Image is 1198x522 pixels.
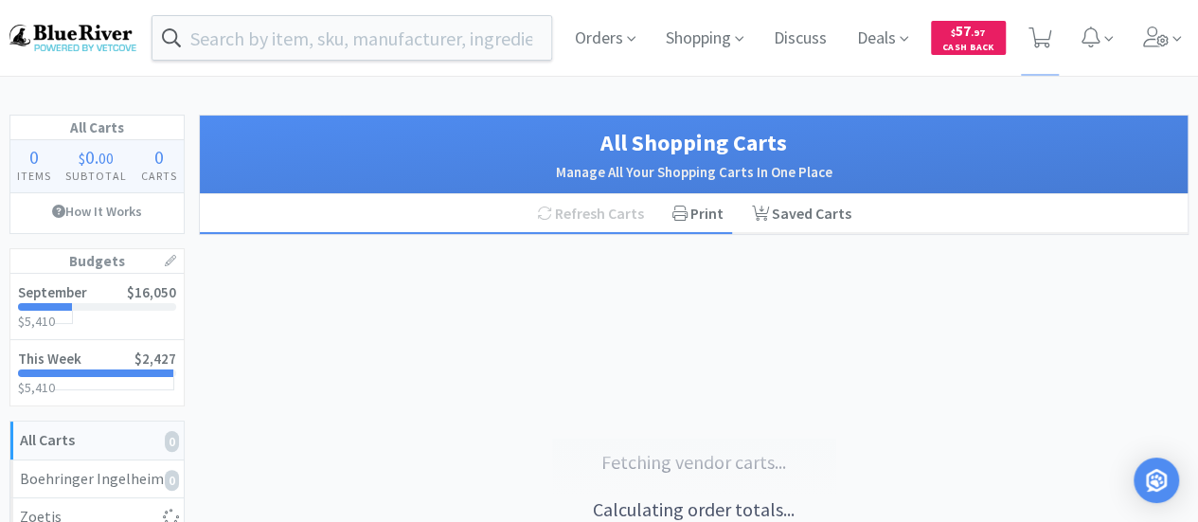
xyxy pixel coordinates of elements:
span: $ [79,149,85,168]
span: Cash Back [942,43,994,55]
i: 0 [165,431,179,452]
a: Discuss [766,30,834,47]
h2: This Week [18,351,81,366]
span: 0 [29,145,39,169]
i: 0 [165,470,179,491]
span: $5,410 [18,313,55,330]
span: $16,050 [127,283,176,301]
a: This Week$2,427$5,410 [10,340,184,405]
span: 0 [85,145,95,169]
input: Search by item, sku, manufacturer, ingredient, size... [152,16,551,60]
a: Boehringer Ingelheim0 [10,460,184,499]
div: Refresh Carts [523,194,658,234]
h1: Budgets [10,249,184,274]
span: $2,427 [134,350,176,368]
span: 57 [951,22,985,40]
h2: Manage All Your Shopping Carts In One Place [219,161,1169,184]
a: All Carts0 [10,422,184,460]
div: Boehringer Ingelheim [20,467,174,492]
span: 00 [98,149,114,168]
span: $5,410 [18,379,55,396]
img: b17b0d86f29542b49a2f66beb9ff811a.png [9,25,136,50]
div: Print [658,194,738,234]
h1: All Carts [10,116,184,140]
a: September$16,050$5,410 [10,274,184,340]
h2: September [18,285,87,299]
a: $57.97Cash Back [931,12,1006,63]
div: . [59,148,134,167]
strong: All Carts [20,430,75,449]
a: Saved Carts [738,194,866,234]
h4: Items [10,167,59,185]
span: $ [951,27,956,39]
span: 0 [154,145,164,169]
h4: Carts [134,167,184,185]
div: Open Intercom Messenger [1134,458,1179,503]
span: . 97 [971,27,985,39]
h4: Subtotal [59,167,134,185]
h1: All Shopping Carts [219,125,1169,161]
a: How It Works [10,193,184,229]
